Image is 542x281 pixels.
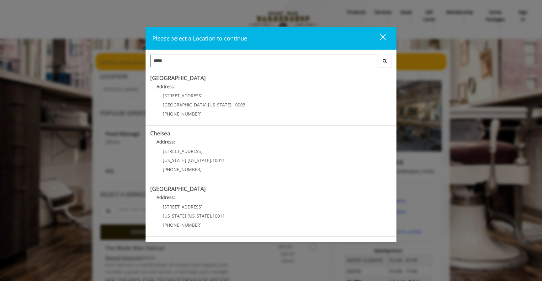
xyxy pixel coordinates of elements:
[150,185,206,192] b: [GEOGRAPHIC_DATA]
[163,102,207,108] span: [GEOGRAPHIC_DATA]
[186,157,188,163] span: ,
[212,213,225,219] span: 10011
[211,157,212,163] span: ,
[150,129,170,137] b: Chelsea
[188,157,211,163] span: [US_STATE]
[163,213,186,219] span: [US_STATE]
[373,34,385,43] div: close dialog
[231,102,233,108] span: ,
[381,59,388,63] i: Search button
[150,55,392,70] div: Center Select
[188,213,211,219] span: [US_STATE]
[163,111,202,117] span: [PHONE_NUMBER]
[157,139,175,145] b: Address:
[163,166,202,172] span: [PHONE_NUMBER]
[368,32,390,45] button: close dialog
[150,55,378,67] input: Search Center
[211,213,212,219] span: ,
[150,74,206,82] b: [GEOGRAPHIC_DATA]
[163,204,203,210] span: [STREET_ADDRESS]
[208,102,231,108] span: [US_STATE]
[207,102,208,108] span: ,
[157,84,175,89] b: Address:
[163,157,186,163] span: [US_STATE]
[233,102,245,108] span: 10003
[186,213,188,219] span: ,
[163,148,203,154] span: [STREET_ADDRESS]
[163,222,202,228] span: [PHONE_NUMBER]
[163,93,203,99] span: [STREET_ADDRESS]
[212,157,225,163] span: 10011
[157,194,175,200] b: Address:
[152,35,247,42] span: Please select a Location to continue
